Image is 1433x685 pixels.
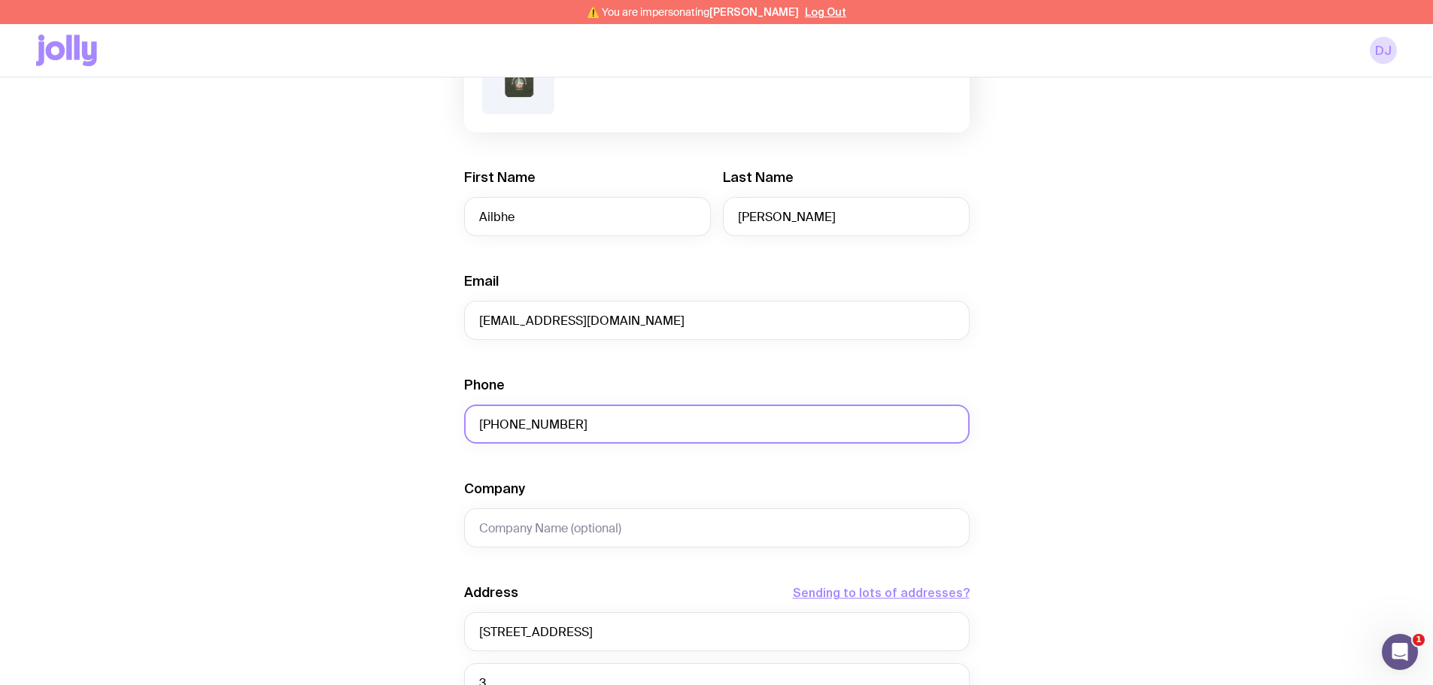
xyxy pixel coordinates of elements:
[723,168,794,186] label: Last Name
[464,583,518,602] label: Address
[587,6,799,18] span: ⚠️ You are impersonating
[1413,634,1425,646] span: 1
[464,376,505,394] label: Phone
[464,405,970,444] input: 0400 123 456
[464,272,499,290] label: Email
[793,583,970,602] button: Sending to lots of addresses?
[464,508,970,547] input: Company Name (optional)
[805,6,846,18] button: Log Out
[464,197,711,236] input: First Name
[1370,37,1397,64] a: DJ
[464,480,525,498] label: Company
[723,197,970,236] input: Last Name
[464,168,536,186] label: First Name
[1382,634,1418,670] iframe: Intercom live chat
[709,6,799,18] span: [PERSON_NAME]
[464,301,970,340] input: employee@company.com
[464,612,970,651] input: Street Address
